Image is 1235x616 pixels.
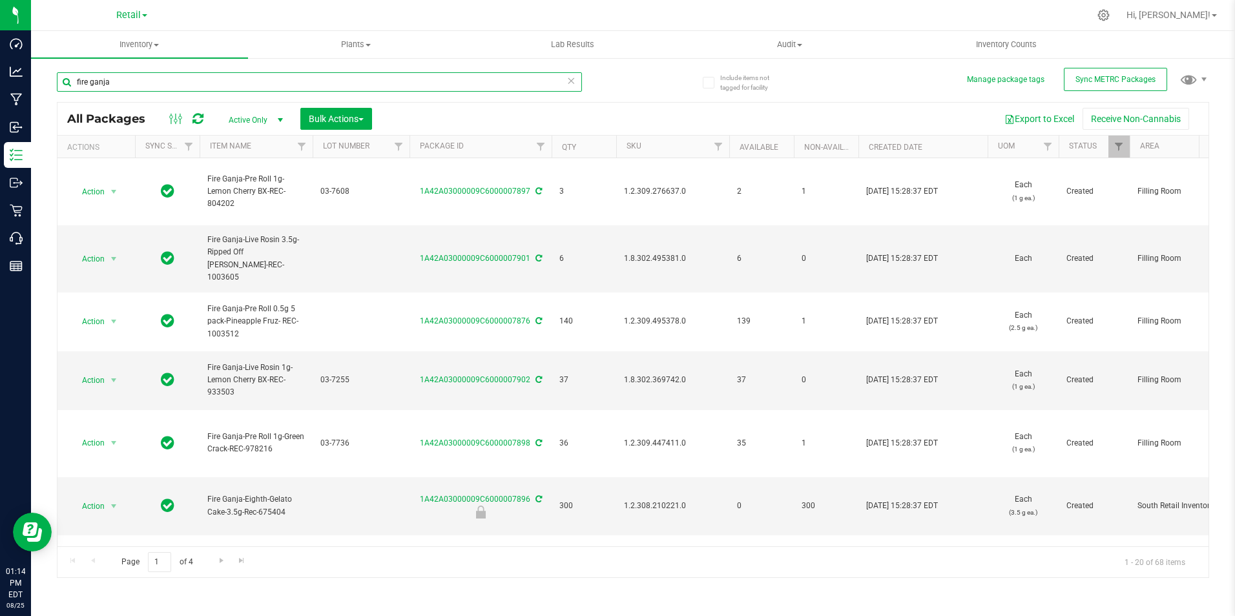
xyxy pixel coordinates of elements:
span: All Packages [67,112,158,126]
a: Non-Available [804,143,862,152]
a: 1A42A03000009C6000007896 [420,495,530,504]
span: 0 [737,500,786,512]
span: Audit [682,39,898,50]
span: Sync METRC Packages [1075,75,1156,84]
span: 1.8.302.369742.0 [624,374,721,386]
span: 03-7255 [320,374,402,386]
p: (3.5 g ea.) [995,506,1051,518]
span: Filling Room [1137,437,1219,449]
a: 1A42A03000009C6000007897 [420,187,530,196]
span: Created [1066,437,1122,449]
span: Plants [249,39,464,50]
span: [DATE] 15:28:37 EDT [866,374,938,386]
div: Newly Received [408,506,554,518]
a: Filter [291,136,313,158]
button: Bulk Actions [300,108,372,130]
a: Package ID [420,141,464,150]
a: Inventory [31,31,248,58]
span: 35 [737,437,786,449]
span: Action [70,371,105,389]
span: Sync from Compliance System [534,495,542,504]
div: Manage settings [1095,9,1112,21]
span: Action [70,497,105,515]
span: Bulk Actions [309,114,364,124]
span: In Sync [161,434,174,452]
span: 300 [802,500,851,512]
p: (1 g ea.) [995,443,1051,455]
span: Filling Room [1137,374,1219,386]
span: Created [1066,185,1122,198]
span: Sync from Compliance System [534,438,542,447]
a: 1A42A03000009C6000007898 [420,438,530,447]
span: Each [995,252,1051,265]
span: Sync from Compliance System [534,316,542,325]
div: Actions [67,143,130,152]
a: Available [740,143,778,152]
iframe: Resource center [13,513,52,551]
p: 08/25 [6,601,25,610]
a: Filter [1108,136,1130,158]
inline-svg: Retail [10,204,23,217]
span: 0 [802,252,851,265]
inline-svg: Call Center [10,232,23,245]
span: Each [995,493,1051,518]
p: (2.5 g ea.) [995,322,1051,334]
span: Filling Room [1137,315,1219,327]
span: [DATE] 15:28:37 EDT [866,315,938,327]
span: Sync from Compliance System [534,375,542,384]
a: Filter [530,136,552,158]
a: Filter [388,136,410,158]
span: 1.2.308.210221.0 [624,500,721,512]
span: 140 [559,315,608,327]
span: Filling Room [1137,185,1219,198]
p: 01:14 PM EDT [6,566,25,601]
a: Go to the next page [212,552,231,570]
a: Lab Results [464,31,681,58]
a: Plants [248,31,465,58]
span: Inventory Counts [959,39,1054,50]
a: Qty [562,143,576,152]
span: select [106,250,122,268]
span: Fire Ganja-Live Rosin 3.5g-Ripped Off [PERSON_NAME]-REC-1003605 [207,234,305,283]
a: Audit [681,31,898,58]
a: SKU [627,141,641,150]
inline-svg: Analytics [10,65,23,78]
span: 03-7736 [320,437,402,449]
span: 1.2.309.276637.0 [624,185,721,198]
a: Go to the last page [233,552,251,570]
span: 1.2.309.447411.0 [624,437,721,449]
a: 1A42A03000009C6000007901 [420,254,530,263]
a: 1A42A03000009C6000007876 [420,316,530,325]
span: 37 [559,374,608,386]
span: 37 [737,374,786,386]
a: UOM [998,141,1015,150]
span: [DATE] 15:28:37 EDT [866,252,938,265]
span: In Sync [161,312,174,330]
span: Inventory [31,39,248,50]
span: Created [1066,252,1122,265]
a: Lot Number [323,141,369,150]
span: 3 [559,185,608,198]
span: In Sync [161,371,174,389]
span: Each [995,431,1051,455]
inline-svg: Manufacturing [10,93,23,106]
button: Manage package tags [967,74,1044,85]
span: 1 [802,185,851,198]
span: Each [995,368,1051,393]
span: Each [995,309,1051,334]
inline-svg: Dashboard [10,37,23,50]
span: 300 [559,500,608,512]
span: Filling Room [1137,252,1219,265]
span: Lab Results [534,39,612,50]
span: Hi, [PERSON_NAME]! [1126,10,1210,20]
span: In Sync [161,497,174,515]
span: select [106,434,122,452]
a: Item Name [210,141,251,150]
span: Each [995,179,1051,203]
p: (1 g ea.) [995,380,1051,393]
a: Sync Status [145,141,195,150]
a: Inventory Counts [898,31,1115,58]
span: 1 [802,315,851,327]
a: Area [1140,141,1159,150]
span: 03-7608 [320,185,402,198]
